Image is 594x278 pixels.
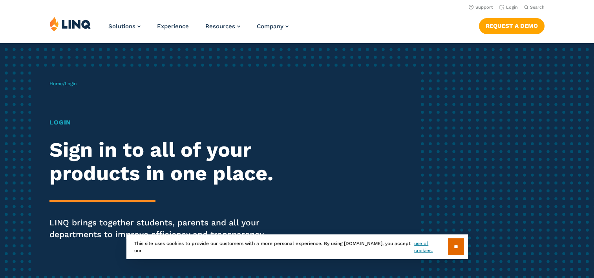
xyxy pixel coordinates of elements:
h2: Sign in to all of your products in one place. [49,138,278,185]
p: LINQ brings together students, parents and all your departments to improve efficiency and transpa... [49,217,278,240]
a: Request a Demo [479,18,545,34]
h1: Login [49,118,278,127]
a: Login [499,5,518,10]
div: This site uses cookies to provide our customers with a more personal experience. By using [DOMAIN... [126,234,468,259]
span: Search [530,5,545,10]
span: Company [257,23,283,30]
nav: Primary Navigation [108,16,289,42]
a: Resources [205,23,240,30]
nav: Button Navigation [479,16,545,34]
span: / [49,81,77,86]
a: Home [49,81,63,86]
span: Login [65,81,77,86]
button: Open Search Bar [524,4,545,10]
a: Support [469,5,493,10]
a: use of cookies. [414,240,448,254]
a: Experience [157,23,189,30]
img: LINQ | K‑12 Software [49,16,91,31]
a: Solutions [108,23,141,30]
span: Solutions [108,23,135,30]
span: Resources [205,23,235,30]
a: Company [257,23,289,30]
